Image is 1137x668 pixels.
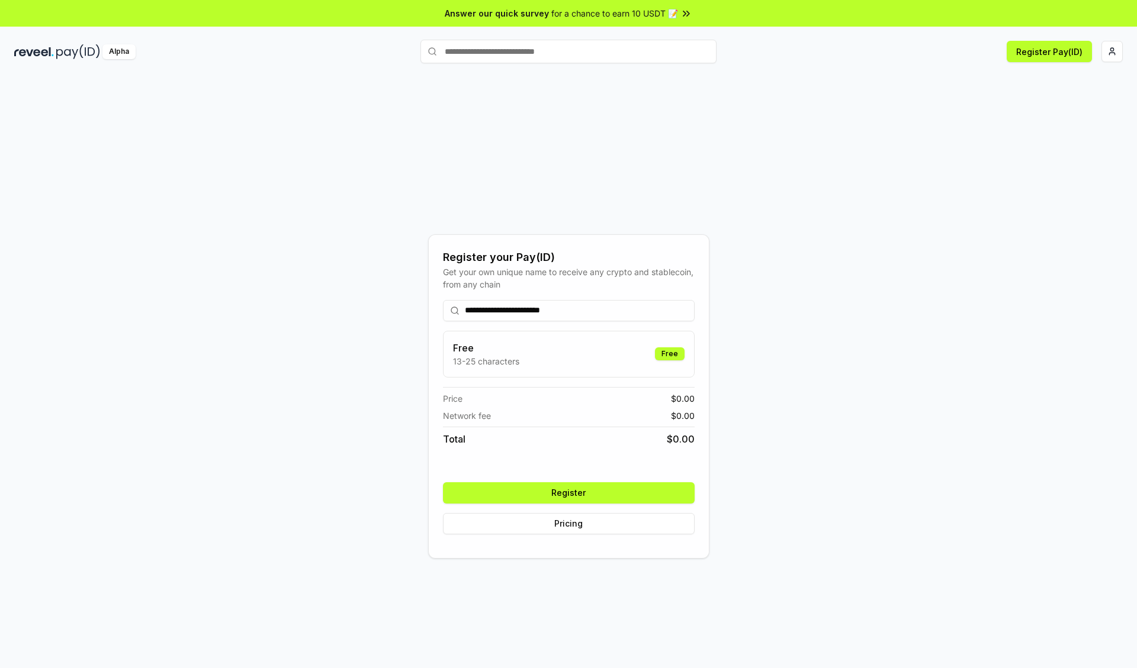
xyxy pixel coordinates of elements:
[443,513,695,534] button: Pricing
[443,266,695,291] div: Get your own unique name to receive any crypto and stablecoin, from any chain
[453,355,519,367] p: 13-25 characters
[56,44,100,59] img: pay_id
[443,432,465,446] span: Total
[671,392,695,405] span: $ 0.00
[445,7,549,20] span: Answer our quick survey
[671,409,695,422] span: $ 0.00
[102,44,136,59] div: Alpha
[443,409,491,422] span: Network fee
[14,44,54,59] img: reveel_dark
[1007,41,1092,62] button: Register Pay(ID)
[655,347,685,360] div: Free
[443,392,462,405] span: Price
[443,482,695,504] button: Register
[453,341,519,355] h3: Free
[551,7,678,20] span: for a chance to earn 10 USDT 📝
[443,249,695,266] div: Register your Pay(ID)
[667,432,695,446] span: $ 0.00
